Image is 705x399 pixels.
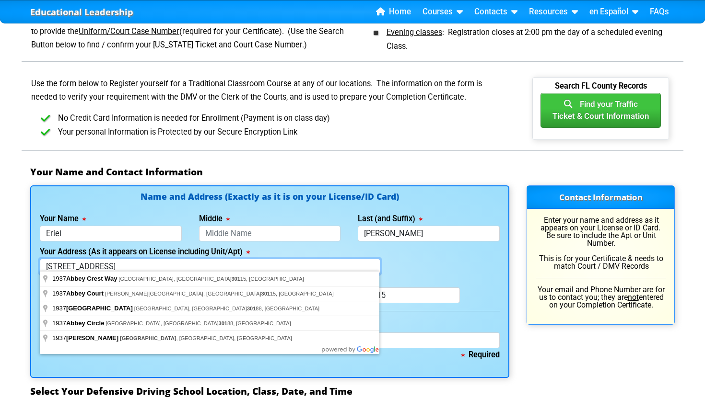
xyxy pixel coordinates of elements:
[419,5,467,19] a: Courses
[134,306,319,311] span: [GEOGRAPHIC_DATA], [GEOGRAPHIC_DATA] 88, [GEOGRAPHIC_DATA]
[199,215,230,223] label: Middle
[66,275,117,282] span: Abbey Crest Way
[358,287,460,303] input: 33123
[30,166,675,178] h3: Your Name and Contact Information
[46,125,509,139] li: Your personal Information is Protected by our Secure Encryption Link
[30,77,509,104] p: Use the form below to Register yourself for a Traditional Classroom Course at any of our location...
[372,5,415,19] a: Home
[540,93,661,128] button: Find your TrafficTicket & Court Information
[30,386,675,397] h3: Select Your Defensive Driving School Location, Class, Date, and Time
[261,291,270,296] span: 301
[628,293,639,302] u: not
[219,320,227,326] span: 301
[106,320,291,326] span: [GEOGRAPHIC_DATA], [GEOGRAPHIC_DATA] 88, [GEOGRAPHIC_DATA]
[358,226,500,241] input: Last Name
[231,276,240,282] span: 301
[646,5,673,19] a: FAQs
[586,5,642,19] a: en Español
[40,215,86,223] label: Your Name
[555,81,647,98] b: Search FL County Records
[66,305,133,312] span: [GEOGRAPHIC_DATA]
[30,4,133,20] a: Educational Leadership
[40,226,182,241] input: First Name
[52,334,120,342] span: 1937
[66,319,104,327] span: Abbey Circle
[199,226,341,241] input: Middle Name
[52,275,118,282] span: 1937
[461,350,500,359] b: Required
[66,334,118,342] span: [PERSON_NAME]
[52,305,134,312] span: 1937
[279,332,500,348] input: Where we can reach you
[46,112,509,125] li: No Credit Card Information is needed for Enrollment (Payment is on class day)
[387,28,442,37] u: Evening classes
[40,248,250,256] label: Your Address (As it appears on License including Unit/Apt)
[118,276,304,282] span: [GEOGRAPHIC_DATA], [GEOGRAPHIC_DATA] 15, [GEOGRAPHIC_DATA]
[40,193,500,201] h4: Name and Address (Exactly as it is on your License/ID Card)
[525,5,582,19] a: Resources
[470,5,521,19] a: Contacts
[52,290,105,297] span: 1937
[536,286,666,309] p: Your email and Phone Number are for us to contact you; they are entered on your Completion Certif...
[527,186,674,209] h3: Contact Information
[79,27,179,36] u: Uniform/Court Case Number
[120,335,292,341] span: , [GEOGRAPHIC_DATA], [GEOGRAPHIC_DATA]
[105,291,334,296] span: [PERSON_NAME][GEOGRAPHIC_DATA], [GEOGRAPHIC_DATA] 15, [GEOGRAPHIC_DATA]
[358,215,423,223] label: Last (and Suffix)
[52,319,106,327] span: 1937
[376,18,675,54] li: : Registration closes at 2:00 pm the day of a scheduled evening Class.
[66,290,104,297] span: Abbey Court
[247,306,256,311] span: 301
[536,217,666,270] p: Enter your name and address as it appears on your License or ID Card. Be sure to include the Apt ...
[120,335,176,341] span: [GEOGRAPHIC_DATA]
[40,259,380,274] input: 123 Street Name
